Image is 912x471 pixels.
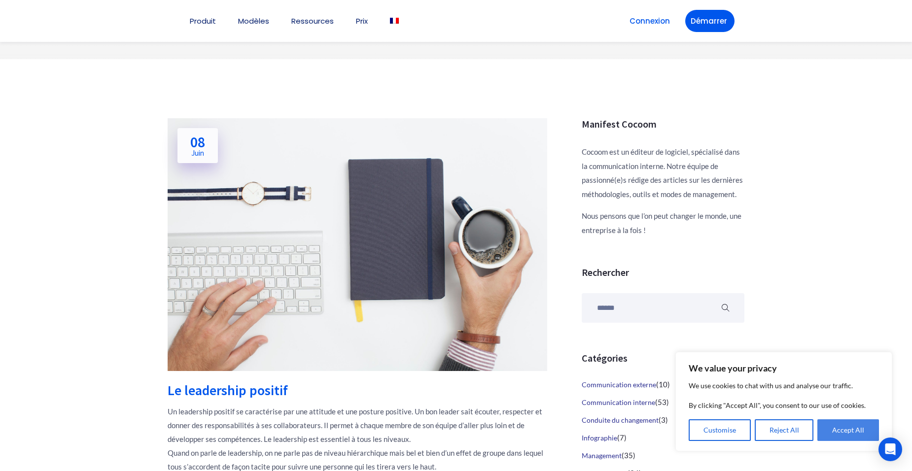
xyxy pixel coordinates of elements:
[291,17,334,25] a: Ressources
[356,17,368,25] a: Prix
[582,451,622,460] a: Management
[582,352,744,364] h3: Catégories
[168,383,547,397] h2: Le leadership positif
[582,380,656,389] a: Communication externe
[817,419,879,441] button: Accept All
[190,135,205,157] h2: 08
[582,394,744,411] li: (53)
[582,447,744,465] li: (35)
[190,149,205,157] span: Juin
[190,17,216,25] a: Produit
[624,10,675,32] a: Connexion
[689,419,751,441] button: Customise
[582,209,744,237] p: Nous pensons que l’on peut changer le monde, une entreprise à la fois !
[390,18,399,24] img: Français
[755,419,814,441] button: Reject All
[582,376,744,394] li: (10)
[238,17,269,25] a: Modèles
[685,10,735,32] a: Démarrer
[582,416,659,424] a: Conduite du changement
[582,411,744,429] li: (3)
[177,128,218,163] a: 08Juin
[689,380,879,392] p: We use cookies to chat with us and analyse our traffic.
[689,362,879,374] p: We value your privacy
[582,429,744,447] li: (7)
[582,267,744,278] h3: Rechercher
[582,434,617,442] a: Infographie
[689,400,879,411] p: By clicking "Accept All", you consent to our use of cookies.
[582,145,744,201] p: Cocoom est un éditeur de logiciel, spécialisé dans la communication interne. Notre équipe de pass...
[582,118,744,130] h3: Manifest Cocoom
[582,398,655,406] a: Communication interne
[878,437,902,461] div: Open Intercom Messenger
